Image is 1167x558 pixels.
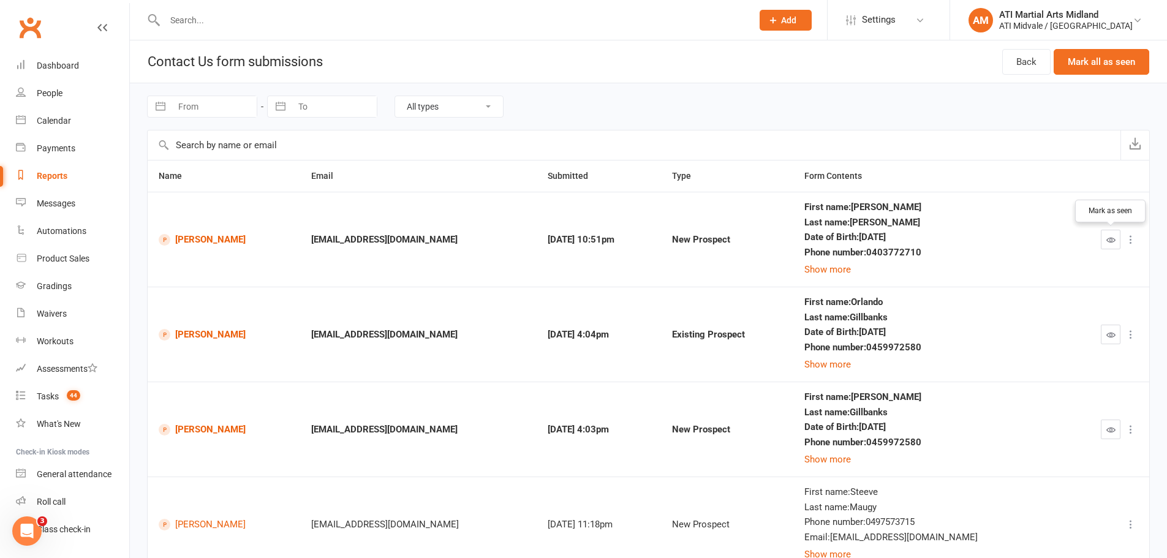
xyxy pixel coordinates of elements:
[159,519,289,530] a: [PERSON_NAME]
[37,61,79,70] div: Dashboard
[16,300,129,328] a: Waivers
[537,160,660,192] th: Submitted
[781,15,796,25] span: Add
[159,424,289,435] a: [PERSON_NAME]
[548,519,649,530] div: [DATE] 11:18pm
[37,516,47,526] span: 3
[999,9,1133,20] div: ATI Martial Arts Midland
[1002,49,1051,75] a: Back
[37,143,75,153] div: Payments
[1054,49,1149,75] button: Mark all as seen
[300,160,537,192] th: Email
[804,392,1055,402] div: First name : [PERSON_NAME]
[16,273,129,300] a: Gradings
[804,232,1055,243] div: Date of Birth : [DATE]
[672,235,782,245] div: New Prospect
[16,217,129,245] a: Automations
[16,410,129,438] a: What's New
[862,6,896,34] span: Settings
[16,190,129,217] a: Messages
[37,469,111,479] div: General attendance
[804,202,1055,213] div: First name : [PERSON_NAME]
[37,226,86,236] div: Automations
[172,96,257,117] input: From
[37,419,81,429] div: What's New
[548,330,649,340] div: [DATE] 4:04pm
[804,487,1055,497] div: First name : Steeve
[672,519,782,530] div: New Prospect
[37,171,67,181] div: Reports
[37,391,59,401] div: Tasks
[37,497,66,507] div: Roll call
[16,383,129,410] a: Tasks 44
[999,20,1133,31] div: ATI Midvale / [GEOGRAPHIC_DATA]
[804,297,1055,307] div: First name : Orlando
[16,80,129,107] a: People
[16,52,129,80] a: Dashboard
[804,452,851,467] button: Show more
[37,88,62,98] div: People
[15,12,45,43] a: Clubworx
[16,328,129,355] a: Workouts
[311,519,526,530] div: [EMAIL_ADDRESS][DOMAIN_NAME]
[161,12,744,29] input: Search...
[804,217,1055,228] div: Last name : [PERSON_NAME]
[804,312,1055,323] div: Last name : Gillbanks
[804,502,1055,513] div: Last name : Maugy
[67,390,80,401] span: 44
[311,424,526,435] div: [EMAIL_ADDRESS][DOMAIN_NAME]
[159,234,289,246] a: [PERSON_NAME]
[16,488,129,516] a: Roll call
[672,424,782,435] div: New Prospect
[793,160,1066,192] th: Form Contents
[804,357,851,372] button: Show more
[804,517,1055,527] div: Phone number : 0497573715
[311,330,526,340] div: [EMAIL_ADDRESS][DOMAIN_NAME]
[804,247,1055,258] div: Phone number : 0403772710
[16,135,129,162] a: Payments
[548,235,649,245] div: [DATE] 10:51pm
[16,355,129,383] a: Assessments
[37,254,89,263] div: Product Sales
[804,327,1055,337] div: Date of Birth : [DATE]
[16,162,129,190] a: Reports
[37,336,74,346] div: Workouts
[804,532,1055,543] div: Email : [EMAIL_ADDRESS][DOMAIN_NAME]
[804,342,1055,353] div: Phone number : 0459972580
[37,116,71,126] div: Calendar
[16,516,129,543] a: Class kiosk mode
[969,8,993,32] div: AM
[548,424,649,435] div: [DATE] 4:03pm
[37,281,72,291] div: Gradings
[311,235,526,245] div: [EMAIL_ADDRESS][DOMAIN_NAME]
[130,40,323,83] h1: Contact Us form submissions
[148,130,1120,160] input: Search by name or email
[37,524,91,534] div: Class check-in
[804,262,851,277] button: Show more
[16,245,129,273] a: Product Sales
[804,437,1055,448] div: Phone number : 0459972580
[16,107,129,135] a: Calendar
[292,96,377,117] input: To
[804,407,1055,418] div: Last name : Gillbanks
[16,461,129,488] a: General attendance kiosk mode
[159,329,289,341] a: [PERSON_NAME]
[661,160,793,192] th: Type
[148,160,300,192] th: Name
[760,10,812,31] button: Add
[37,364,97,374] div: Assessments
[37,309,67,319] div: Waivers
[804,422,1055,432] div: Date of Birth : [DATE]
[672,330,782,340] div: Existing Prospect
[37,198,75,208] div: Messages
[12,516,42,546] iframe: Intercom live chat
